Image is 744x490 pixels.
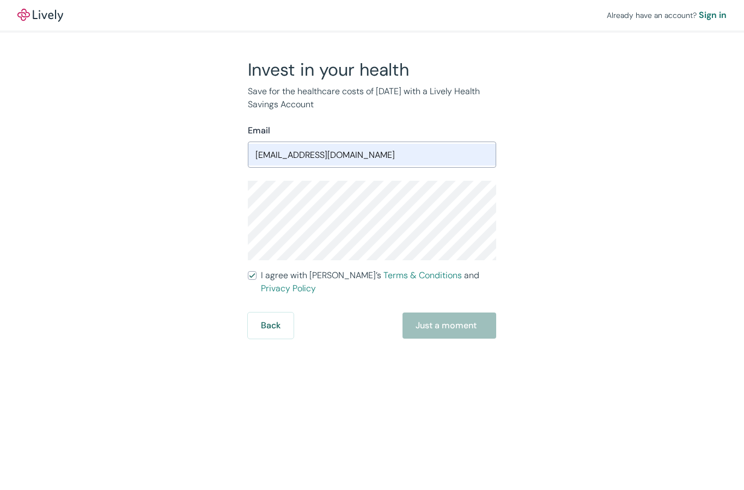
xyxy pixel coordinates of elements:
[607,9,727,22] div: Already have an account?
[699,9,727,22] a: Sign in
[17,9,63,22] a: LivelyLively
[261,269,496,295] span: I agree with [PERSON_NAME]’s and
[261,283,316,294] a: Privacy Policy
[17,9,63,22] img: Lively
[248,124,270,137] label: Email
[248,59,496,81] h2: Invest in your health
[248,313,294,339] button: Back
[248,85,496,111] p: Save for the healthcare costs of [DATE] with a Lively Health Savings Account
[383,269,462,281] a: Terms & Conditions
